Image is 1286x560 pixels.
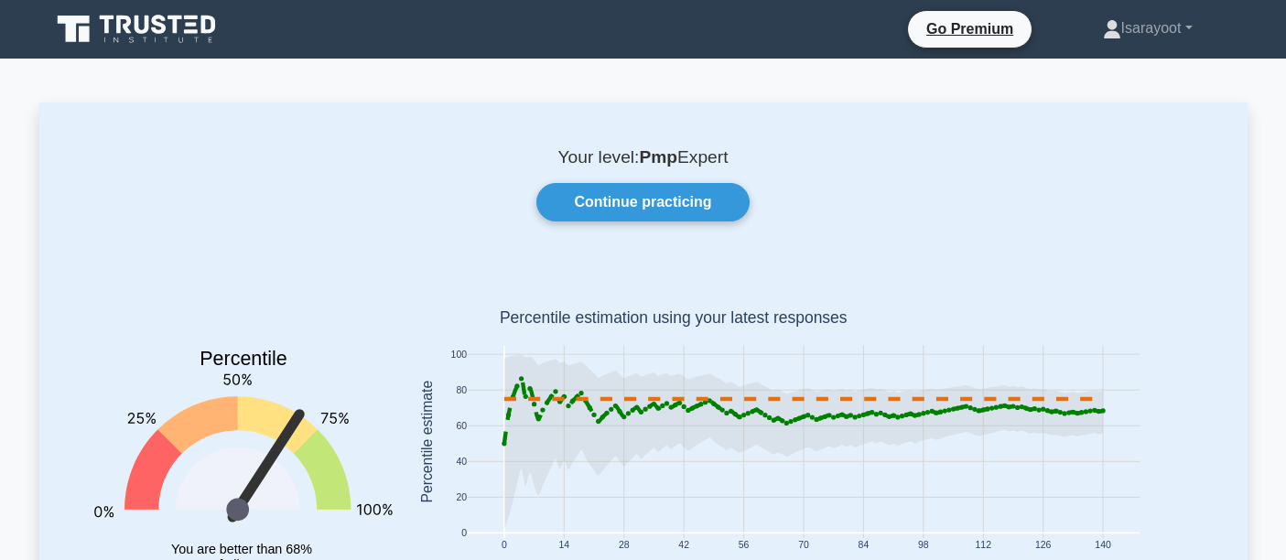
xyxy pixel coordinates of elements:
p: Your level: Expert [83,146,1204,168]
text: 100 [450,350,467,360]
text: Percentile estimation using your latest responses [499,309,847,328]
b: Pmp [639,147,677,167]
text: 126 [1034,541,1051,551]
a: Continue practicing [536,183,749,221]
tspan: You are better than 68% [171,542,312,556]
text: 42 [678,541,689,551]
text: 14 [558,541,569,551]
text: 84 [858,541,869,551]
text: 28 [618,541,629,551]
text: 0 [501,541,506,551]
text: 70 [798,541,809,551]
text: 20 [456,492,467,502]
text: Percentile estimate [418,381,434,503]
text: 80 [456,385,467,395]
text: 98 [918,541,929,551]
a: Go Premium [915,17,1024,40]
text: 56 [738,541,749,551]
text: 0 [461,529,467,539]
text: 112 [975,541,991,551]
text: Percentile [200,349,287,371]
text: 140 [1095,541,1111,551]
text: 40 [456,457,467,467]
a: Isarayoot [1059,10,1237,47]
text: 60 [456,421,467,431]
